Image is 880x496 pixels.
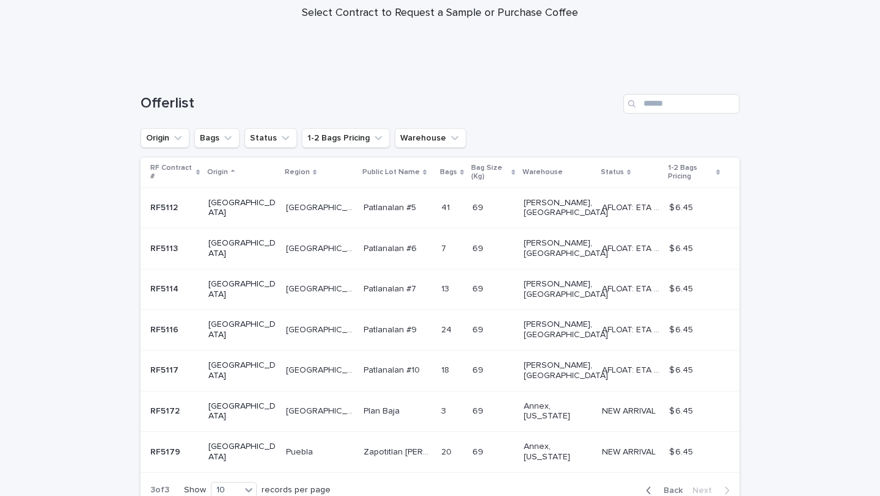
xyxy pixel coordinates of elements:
button: Back [636,485,687,496]
p: $ 6.45 [669,241,695,254]
button: Bags [194,128,240,148]
p: records per page [262,485,331,495]
p: Patlanalan #5 [364,200,419,213]
p: Region [285,166,310,179]
p: AFLOAT: ETA 08-20-2025 [602,200,662,213]
p: RF5112 [150,200,180,213]
p: 13 [441,282,452,294]
p: Puebla [286,445,315,458]
tr: RF5114RF5114 [GEOGRAPHIC_DATA][GEOGRAPHIC_DATA][GEOGRAPHIC_DATA] Patlanalan #7Patlanalan #7 1313 ... [141,269,739,310]
p: 3 [441,404,449,417]
button: Warehouse [395,128,466,148]
p: NEW ARRIVAL [602,404,658,417]
p: [GEOGRAPHIC_DATA] [208,279,276,300]
p: $ 6.45 [669,200,695,213]
tr: RF5179RF5179 [GEOGRAPHIC_DATA]PueblaPuebla Zapotitlan [PERSON_NAME]Zapotitlan [PERSON_NAME] 2020 ... [141,432,739,473]
input: Search [623,94,739,114]
p: RF5114 [150,282,181,294]
p: 20 [441,445,454,458]
p: Status [601,166,624,179]
p: [GEOGRAPHIC_DATA] [208,198,276,219]
p: RF5172 [150,404,182,417]
tr: RF5113RF5113 [GEOGRAPHIC_DATA][GEOGRAPHIC_DATA][GEOGRAPHIC_DATA] Patlanalan #6Patlanalan #6 77 69... [141,228,739,269]
tr: RF5117RF5117 [GEOGRAPHIC_DATA][GEOGRAPHIC_DATA][GEOGRAPHIC_DATA] Patlanalan #10Patlanalan #10 181... [141,350,739,391]
span: Back [656,486,683,495]
p: $ 6.45 [669,404,695,417]
p: 1-2 Bags Pricing [668,161,713,184]
p: [GEOGRAPHIC_DATA] [286,200,356,213]
p: [GEOGRAPHIC_DATA] [208,360,276,381]
p: Select Contract to Request a Sample or Purchase Coffee [196,7,684,20]
p: 7 [441,241,449,254]
p: AFLOAT: ETA 08-20-2025 [602,241,662,254]
p: 69 [472,404,486,417]
p: RF5113 [150,241,180,254]
p: Patlanalan #6 [364,241,419,254]
tr: RF5172RF5172 [GEOGRAPHIC_DATA][GEOGRAPHIC_DATA][GEOGRAPHIC_DATA] Plan BajaPlan Baja 33 6969 Annex... [141,391,739,432]
p: $ 6.45 [669,363,695,376]
p: RF5116 [150,323,181,335]
p: [GEOGRAPHIC_DATA] [208,401,276,422]
p: 69 [472,445,486,458]
p: [GEOGRAPHIC_DATA] [286,363,356,376]
p: NEW ARRIVAL [602,445,658,458]
p: [GEOGRAPHIC_DATA] [286,323,356,335]
p: Patlanalan #7 [364,282,419,294]
p: $ 6.45 [669,445,695,458]
p: RF Contract # [150,161,193,184]
tr: RF5116RF5116 [GEOGRAPHIC_DATA][GEOGRAPHIC_DATA][GEOGRAPHIC_DATA] Patlanalan #9Patlanalan #9 2424 ... [141,310,739,351]
p: [GEOGRAPHIC_DATA] [286,282,356,294]
button: Status [244,128,297,148]
p: RF5179 [150,445,183,458]
p: Bags [440,166,457,179]
p: 69 [472,282,486,294]
p: Plan Baja [364,404,402,417]
p: [GEOGRAPHIC_DATA] [208,442,276,462]
p: AFLOAT: ETA 08-20-2025 [602,363,662,376]
p: 69 [472,363,486,376]
p: Public Lot Name [362,166,420,179]
p: $ 6.45 [669,323,695,335]
p: RF5117 [150,363,181,376]
p: Show [184,485,206,495]
p: 41 [441,200,452,213]
p: [GEOGRAPHIC_DATA] [208,319,276,340]
h1: Offerlist [141,95,618,112]
tr: RF5112RF5112 [GEOGRAPHIC_DATA][GEOGRAPHIC_DATA][GEOGRAPHIC_DATA] Patlanalan #5Patlanalan #5 4141 ... [141,188,739,228]
p: 24 [441,323,454,335]
p: $ 6.45 [669,282,695,294]
button: Next [687,485,739,496]
p: AFLOAT: ETA 08-20-2025 [602,282,662,294]
span: Next [692,486,719,495]
p: Zapotitlan de Mendez [364,445,433,458]
p: AFLOAT: ETA 08-20-2025 [602,323,662,335]
p: [GEOGRAPHIC_DATA] [286,404,356,417]
p: Patlanalan #9 [364,323,419,335]
button: Origin [141,128,189,148]
p: Origin [207,166,228,179]
p: [GEOGRAPHIC_DATA] [208,238,276,259]
p: 69 [472,323,486,335]
p: Bag Size (Kg) [471,161,508,184]
p: Patlanalan #10 [364,363,422,376]
p: [GEOGRAPHIC_DATA] [286,241,356,254]
p: Warehouse [522,166,563,179]
p: 69 [472,200,486,213]
p: 18 [441,363,452,376]
button: 1-2 Bags Pricing [302,128,390,148]
p: 69 [472,241,486,254]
